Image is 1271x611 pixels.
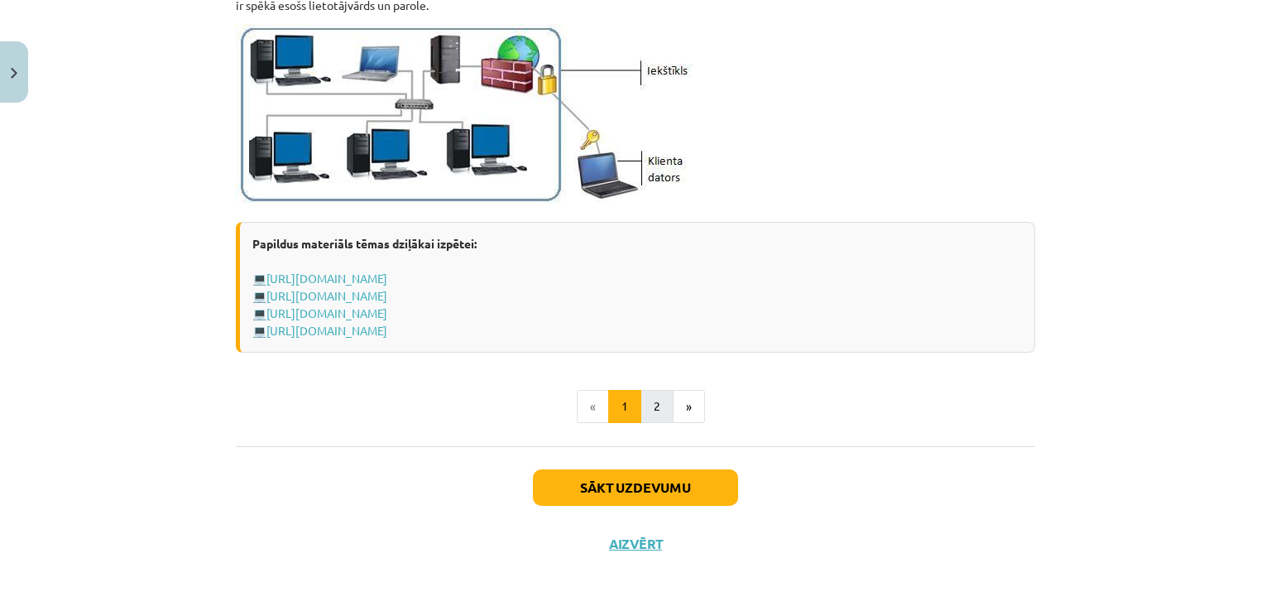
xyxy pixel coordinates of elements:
[266,271,387,286] a: [URL][DOMAIN_NAME]
[266,288,387,303] a: [URL][DOMAIN_NAME]
[604,536,667,552] button: Aizvērt
[252,236,477,251] strong: Papildus materiāls tēmas dziļākai izpētei:
[11,68,17,79] img: icon-close-lesson-0947bae3869378f0d4975bcd49f059093ad1ed9edebbc8119c70593378902aed.svg
[533,469,738,506] button: Sākt uzdevumu
[236,390,1035,423] nav: Page navigation example
[236,222,1035,353] div: 💻 💻 💻 💻
[266,305,387,320] a: [URL][DOMAIN_NAME]
[640,390,674,423] button: 2
[266,323,387,338] a: [URL][DOMAIN_NAME]
[608,390,641,423] button: 1
[673,390,705,423] button: »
